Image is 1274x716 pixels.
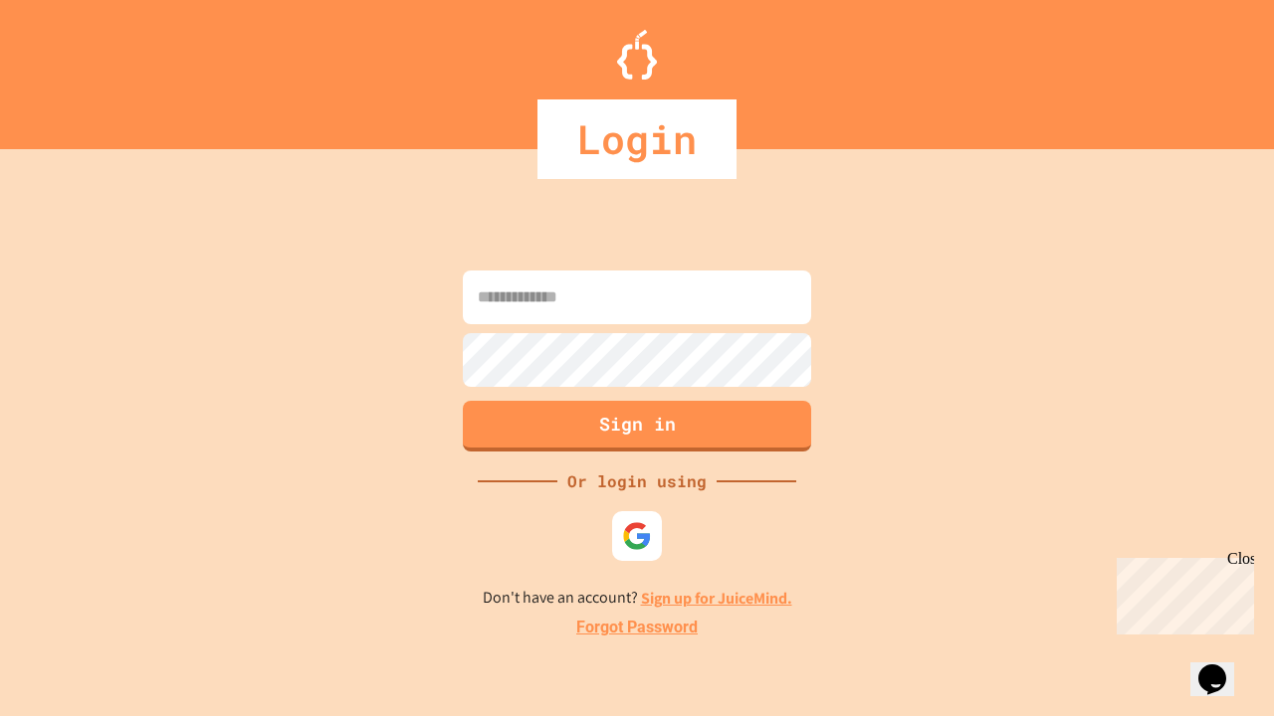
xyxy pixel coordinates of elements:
div: Chat with us now!Close [8,8,137,126]
p: Don't have an account? [483,586,792,611]
a: Forgot Password [576,616,698,639]
img: Logo.svg [617,30,657,80]
div: Or login using [557,469,717,493]
div: Login [537,99,737,179]
img: google-icon.svg [622,521,652,551]
iframe: chat widget [1109,550,1254,634]
iframe: chat widget [1190,636,1254,696]
a: Sign up for JuiceMind. [641,588,792,609]
button: Sign in [463,401,811,451]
